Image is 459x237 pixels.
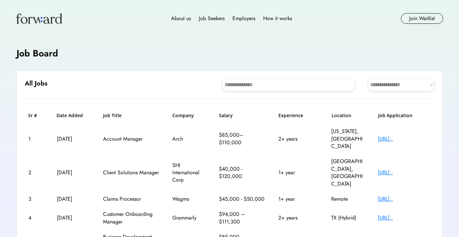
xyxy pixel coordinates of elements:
[28,169,43,176] div: 2
[331,214,364,221] div: TX (Hybrid)
[16,13,62,24] img: Forward logo
[378,135,431,143] div: [URL]..
[103,135,159,143] div: Account Manager
[103,195,159,203] div: Claims Processor
[331,128,364,150] div: [US_STATE], [GEOGRAPHIC_DATA]
[219,195,265,203] div: $45,000 - $50,000
[378,214,431,221] div: [URL]..
[378,195,431,203] div: [URL]..
[219,211,265,225] div: $94,000 – $111,300
[219,112,265,119] h6: Salary
[57,195,90,203] div: [DATE]
[263,15,292,22] div: How it works
[103,112,122,119] h6: Job Title
[332,112,365,119] h6: Location
[401,13,443,24] button: Join Waitlist
[199,15,225,22] div: Job Seekers
[232,15,255,22] div: Employers
[172,135,205,143] div: Arch
[57,169,90,176] div: [DATE]
[28,135,43,143] div: 1
[172,162,205,184] div: SHI International Corp
[17,47,58,60] h4: Job Board
[331,158,364,187] div: [GEOGRAPHIC_DATA], [GEOGRAPHIC_DATA]
[28,214,43,221] div: 4
[331,195,364,203] div: Remote
[219,131,265,146] div: $85,000–$110,000
[28,195,43,203] div: 3
[57,135,90,143] div: [DATE]
[219,165,265,180] div: $40,000 - $120,000
[172,195,205,203] div: Wagmo
[278,135,318,143] div: 2+ years
[103,169,159,176] div: Client Solutions Manager
[25,79,48,88] h6: All Jobs
[56,112,89,119] h6: Date Added
[378,112,431,119] h6: Job Application
[278,112,318,119] h6: Experience
[278,195,318,203] div: 1+ year
[171,15,191,22] div: About us
[172,214,205,221] div: Grammarly
[57,214,90,221] div: [DATE]
[278,214,318,221] div: 2+ years
[278,169,318,176] div: 1+ year
[378,169,431,176] div: [URL]..
[103,211,159,225] div: Customer Onboarding Manager
[172,112,205,119] h6: Company
[28,112,43,119] h6: Sr #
